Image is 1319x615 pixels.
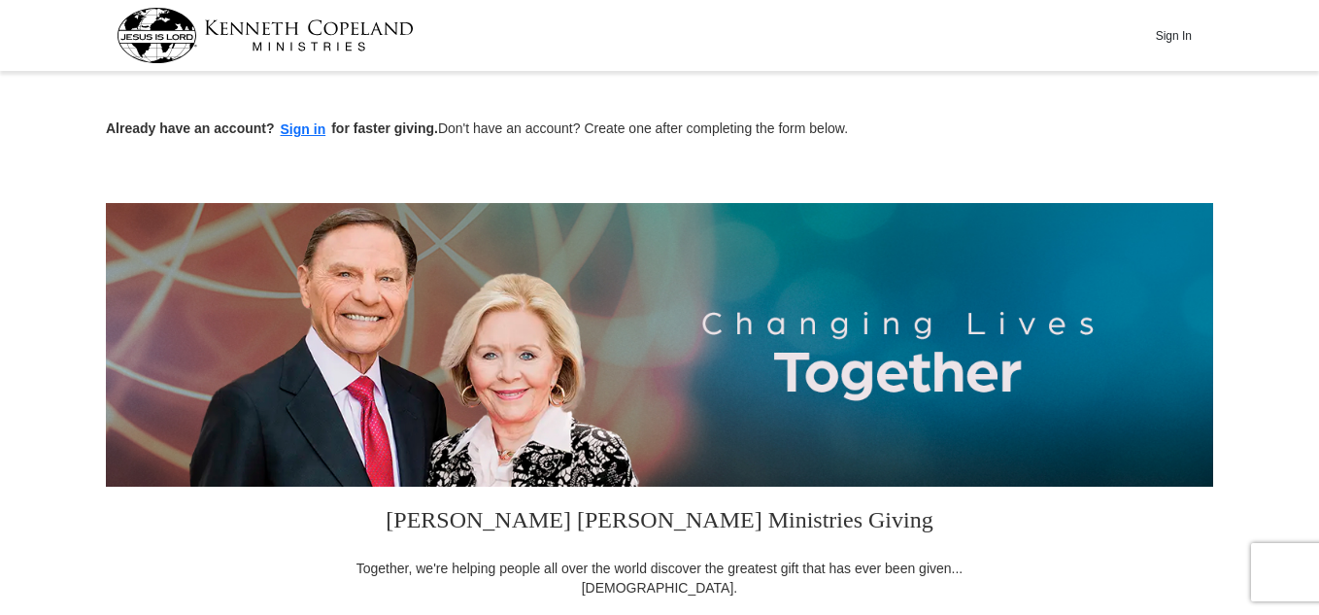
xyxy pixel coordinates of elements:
div: Together, we're helping people all over the world discover the greatest gift that has ever been g... [344,559,975,598]
img: kcm-header-logo.svg [117,8,414,63]
p: Don't have an account? Create one after completing the form below. [106,119,1213,141]
button: Sign In [1144,20,1202,51]
button: Sign in [275,119,332,141]
h3: [PERSON_NAME] [PERSON_NAME] Ministries Giving [344,487,975,559]
strong: Already have an account? for faster giving. [106,120,438,136]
